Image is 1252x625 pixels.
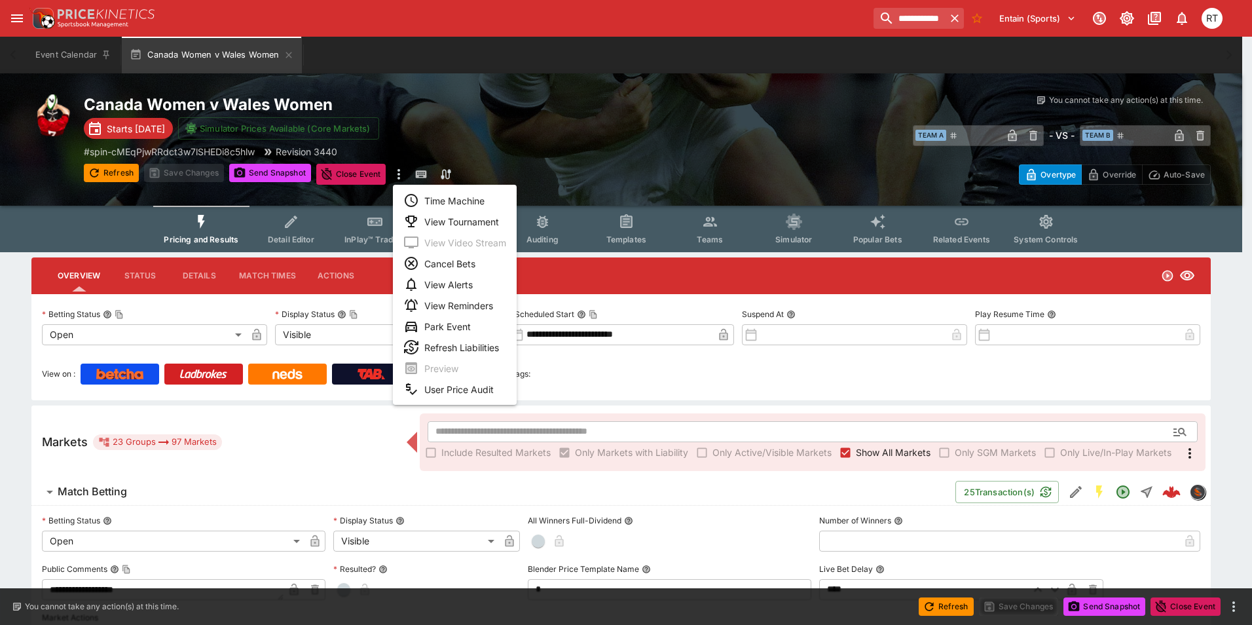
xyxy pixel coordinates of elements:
li: Cancel Bets [393,253,517,274]
li: View Alerts [393,274,517,295]
li: User Price Audit [393,379,517,400]
li: View Tournament [393,211,517,232]
li: Time Machine [393,190,517,211]
li: Park Event [393,316,517,337]
li: View Reminders [393,295,517,316]
li: Refresh Liabilities [393,337,517,358]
